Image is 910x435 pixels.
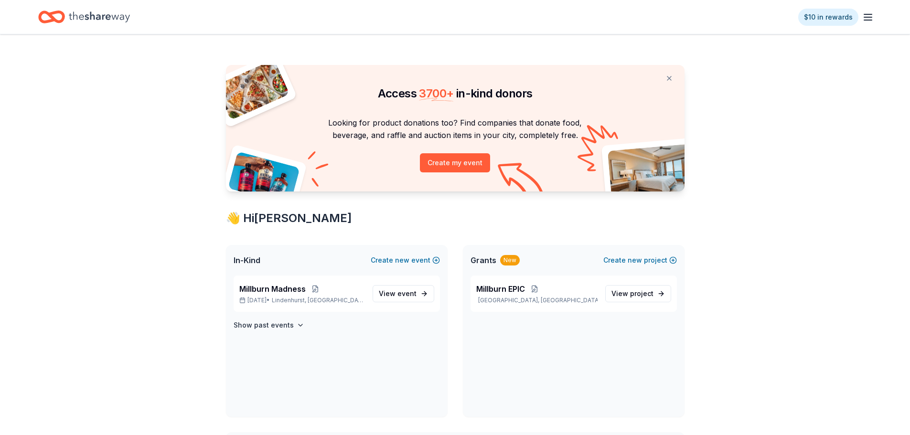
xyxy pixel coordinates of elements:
a: $10 in rewards [798,9,858,26]
span: Grants [471,255,496,266]
img: Pizza [215,59,289,120]
div: 👋 Hi [PERSON_NAME] [226,211,685,226]
span: 3700 + [419,86,453,100]
button: Create my event [420,153,490,172]
img: Curvy arrow [498,163,546,199]
div: New [500,255,520,265]
a: View event [373,285,434,302]
a: View project [605,285,671,302]
button: Createnewproject [603,255,677,266]
span: View [379,288,417,299]
span: project [630,289,653,297]
span: Millburn EPIC [476,283,525,295]
p: Looking for product donations too? Find companies that donate food, beverage, and raffle and auct... [237,117,673,142]
span: Millburn Madness [239,283,306,295]
button: Createnewevent [371,255,440,266]
span: Access in-kind donors [378,86,533,100]
span: View [611,288,653,299]
span: event [397,289,417,297]
span: Lindenhurst, [GEOGRAPHIC_DATA] [272,297,364,304]
a: Home [38,6,130,28]
button: Show past events [234,319,304,331]
p: [GEOGRAPHIC_DATA], [GEOGRAPHIC_DATA] [476,297,598,304]
h4: Show past events [234,319,294,331]
span: new [628,255,642,266]
p: [DATE] • [239,297,365,304]
span: new [395,255,409,266]
span: In-Kind [234,255,260,266]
